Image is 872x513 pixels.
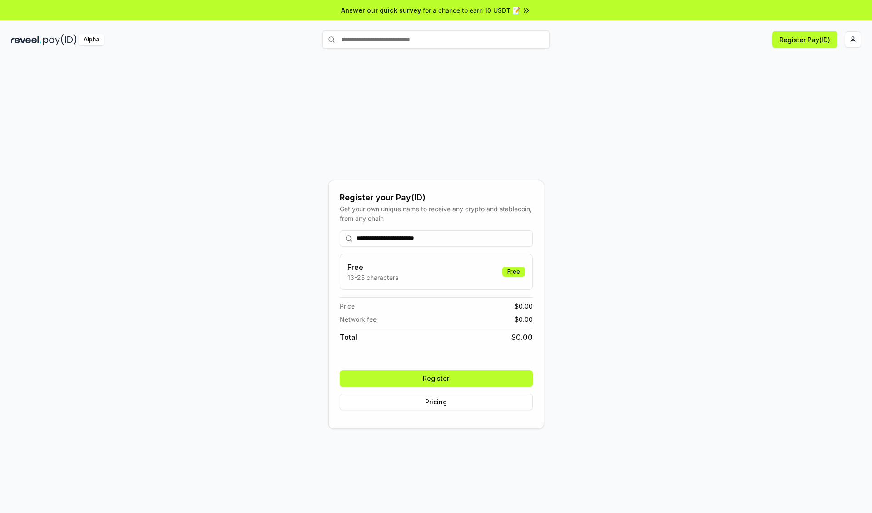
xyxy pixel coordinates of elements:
[772,31,837,48] button: Register Pay(ID)
[347,273,398,282] p: 13-25 characters
[340,191,533,204] div: Register your Pay(ID)
[502,267,525,277] div: Free
[340,204,533,223] div: Get your own unique name to receive any crypto and stablecoin, from any chain
[423,5,520,15] span: for a chance to earn 10 USDT 📝
[340,370,533,387] button: Register
[43,34,77,45] img: pay_id
[347,262,398,273] h3: Free
[340,394,533,410] button: Pricing
[79,34,104,45] div: Alpha
[515,301,533,311] span: $ 0.00
[340,332,357,343] span: Total
[11,34,41,45] img: reveel_dark
[340,314,377,324] span: Network fee
[340,301,355,311] span: Price
[515,314,533,324] span: $ 0.00
[341,5,421,15] span: Answer our quick survey
[511,332,533,343] span: $ 0.00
